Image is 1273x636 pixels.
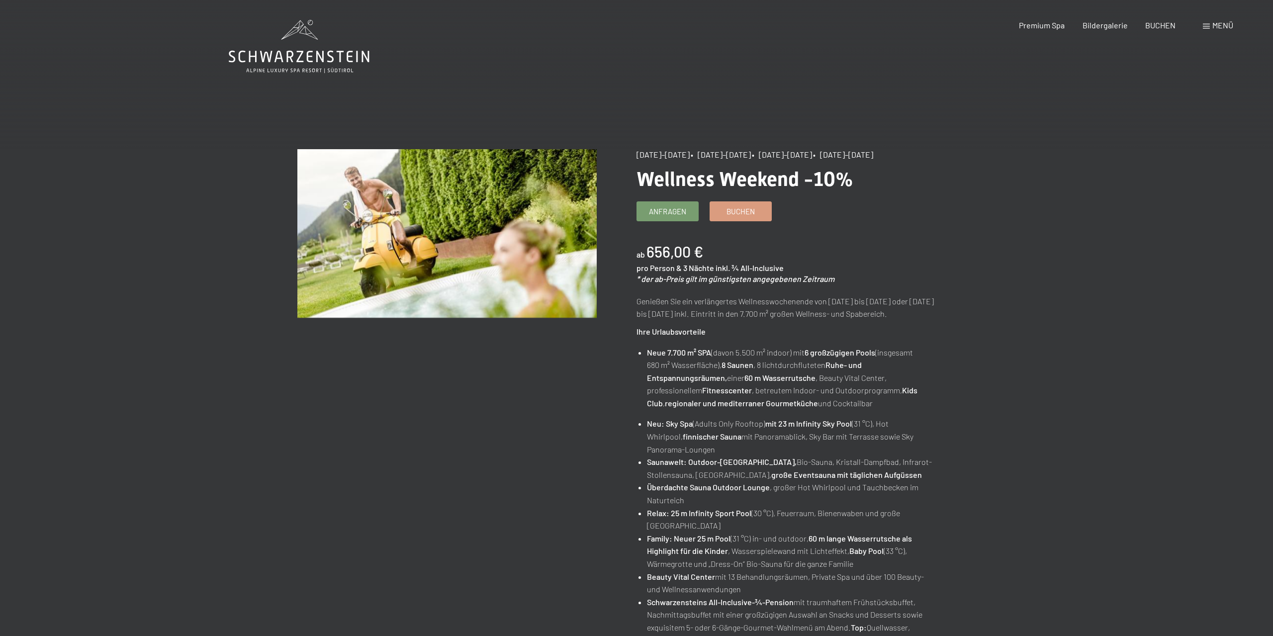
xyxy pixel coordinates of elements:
strong: 6 großzügigen Pools [805,348,875,357]
strong: 8 Saunen [722,360,753,369]
em: * der ab-Preis gilt im günstigsten angegebenen Zeitraum [636,274,834,283]
strong: Neue 7.700 m² SPA [647,348,711,357]
span: • [DATE]–[DATE] [752,150,812,159]
strong: Schwarzensteins All-Inclusive-¾-Pension [647,597,794,607]
strong: Relax: 25 m Infinity Sport Pool [647,508,751,518]
strong: große Eventsauna mit täglichen Aufgüssen [771,470,922,479]
li: (Adults Only Rooftop) (31 °C), Hot Whirlpool, mit Panoramablick, Sky Bar mit Terrasse sowie Sky P... [647,417,936,455]
span: pro Person & [636,263,682,273]
span: Wellness Weekend -10% [636,168,853,191]
a: BUCHEN [1145,20,1176,30]
strong: Kids Club [647,385,917,408]
a: Bildergalerie [1083,20,1128,30]
span: Anfragen [649,206,686,217]
li: (davon 5.500 m² indoor) mit (insgesamt 680 m² Wasserfläche), , 8 lichtdurchfluteten einer , Beaut... [647,346,936,410]
li: Bio-Sauna, Kristall-Dampfbad, Infrarot-Stollensauna, [GEOGRAPHIC_DATA], [647,455,936,481]
strong: Baby Pool [849,546,884,555]
strong: Ihre Urlaubsvorteile [636,327,706,336]
li: (31 °C) in- und outdoor, , Wasserspielewand mit Lichteffekt, (33 °C), Wärmegrotte und „Dress-On“ ... [647,532,936,570]
span: Menü [1212,20,1233,30]
strong: finnischer Sauna [683,432,741,441]
strong: Beauty Vital Center [647,572,715,581]
strong: Top: [851,623,867,632]
strong: mit 23 m Infinity Sky Pool [765,419,852,428]
strong: Family: Neuer 25 m Pool [647,534,730,543]
strong: regionaler und mediterraner Gourmetküche [665,398,818,408]
span: [DATE]–[DATE] [636,150,690,159]
strong: Fitnesscenter [702,385,752,395]
b: 656,00 € [646,243,703,261]
span: • [DATE]–[DATE] [691,150,751,159]
a: Buchen [710,202,771,221]
strong: Neu: Sky Spa [647,419,693,428]
a: Premium Spa [1019,20,1065,30]
span: 3 Nächte [683,263,714,273]
span: Buchen [727,206,755,217]
span: • [DATE]–[DATE] [813,150,873,159]
img: Wellness Weekend -10% [297,149,597,318]
strong: Überdachte Sauna Outdoor Lounge [647,482,770,492]
p: Genießen Sie ein verlängertes Wellnesswochenende von [DATE] bis [DATE] oder [DATE] bis [DATE] ink... [636,295,936,320]
a: Anfragen [637,202,698,221]
strong: Saunawelt: Outdoor-[GEOGRAPHIC_DATA], [647,457,797,466]
li: , großer Hot Whirlpool und Tauchbecken im Naturteich [647,481,936,506]
li: (30 °C), Feuerraum, Bienenwaben und große [GEOGRAPHIC_DATA] [647,507,936,532]
span: inkl. ¾ All-Inclusive [716,263,784,273]
span: ab [636,250,645,259]
strong: Ruhe- und Entspannungsräumen, [647,360,862,382]
strong: 60 m Wasserrutsche [744,373,816,382]
li: mit 13 Behandlungsräumen, Private Spa und über 100 Beauty- und Wellnessanwendungen [647,570,936,596]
